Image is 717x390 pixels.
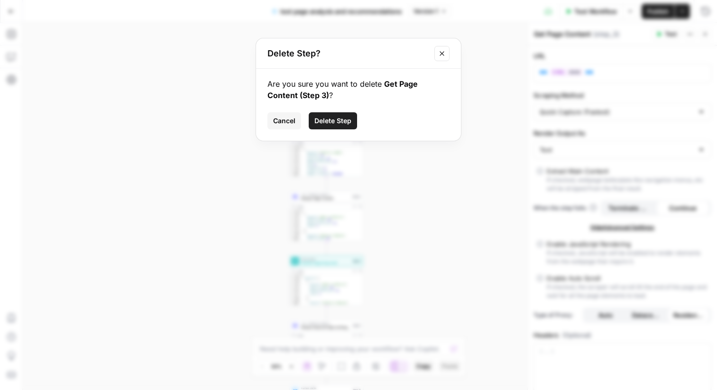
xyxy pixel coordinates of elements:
span: Cancel [273,116,295,126]
button: Close modal [434,46,450,61]
button: Cancel [267,112,301,129]
button: Delete Step [309,112,357,129]
div: Are you sure you want to delete ? [267,78,450,101]
h2: Delete Step? [267,47,429,60]
span: Delete Step [314,116,351,126]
